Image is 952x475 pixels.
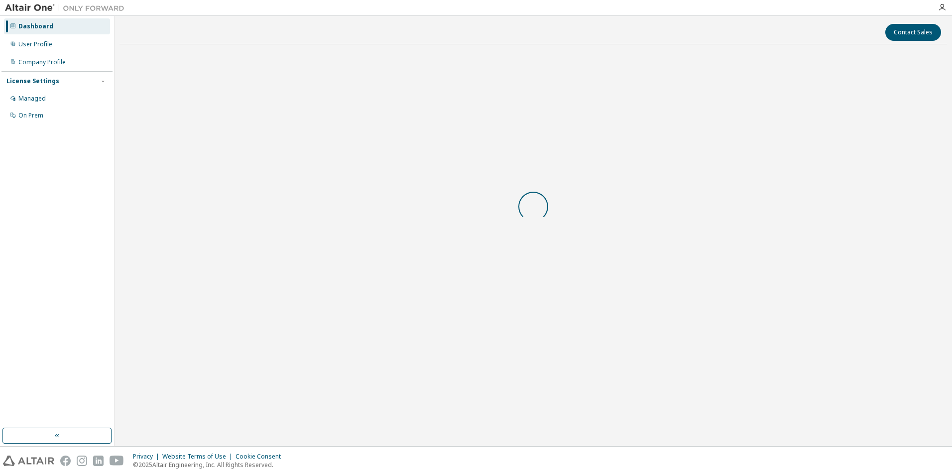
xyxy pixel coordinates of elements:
img: linkedin.svg [93,456,104,466]
img: Altair One [5,3,129,13]
div: Managed [18,95,46,103]
img: facebook.svg [60,456,71,466]
div: Website Terms of Use [162,453,236,461]
div: On Prem [18,112,43,119]
div: License Settings [6,77,59,85]
button: Contact Sales [885,24,941,41]
div: Company Profile [18,58,66,66]
img: altair_logo.svg [3,456,54,466]
img: instagram.svg [77,456,87,466]
div: Cookie Consent [236,453,287,461]
p: © 2025 Altair Engineering, Inc. All Rights Reserved. [133,461,287,469]
div: Privacy [133,453,162,461]
div: User Profile [18,40,52,48]
div: Dashboard [18,22,53,30]
img: youtube.svg [110,456,124,466]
